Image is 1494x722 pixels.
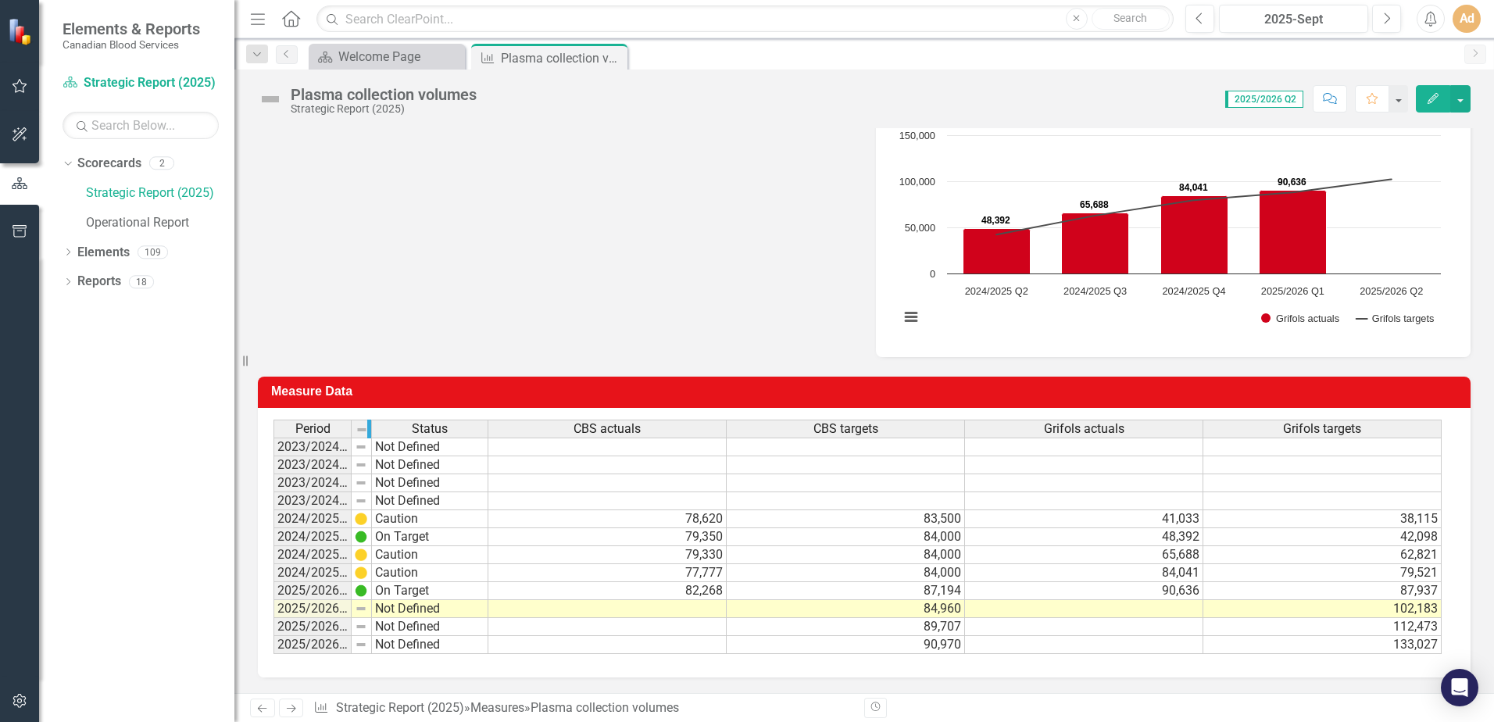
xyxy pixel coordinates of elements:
span: CBS targets [813,422,878,436]
text: 2024/2025 Q3 [1063,285,1127,297]
div: Welcome Page [338,47,461,66]
div: 109 [138,245,168,259]
td: Caution [372,510,488,528]
img: Yx0AAAAASUVORK5CYII= [355,513,367,525]
td: 2025/2026 Q1 [273,582,352,600]
span: Status [412,422,448,436]
img: 8DAGhfEEPCf229AAAAAElFTkSuQmCC [356,424,368,436]
td: 2023/2024 Q2 [273,456,352,474]
td: 2023/2024 Q1 [273,438,352,456]
img: ClearPoint Strategy [8,17,35,45]
td: 62,821 [1203,546,1442,564]
img: 8DAGhfEEPCf229AAAAAElFTkSuQmCC [355,459,367,471]
td: 2024/2025 Q4 [273,564,352,582]
a: Scorecards [77,155,141,173]
td: 79,350 [488,528,727,546]
td: 79,330 [488,546,727,564]
td: 2025/2026 Q4 [273,636,352,654]
text: 48,392 [981,215,1010,226]
td: 78,620 [488,510,727,528]
button: Search [1092,8,1170,30]
a: Operational Report [86,214,234,232]
text: 0 [930,268,935,280]
text: 2025/2026 Q1 [1261,285,1324,297]
path: 2024/2025 Q3, 65,688. Grifols actuals. [1062,213,1129,274]
div: Plasma collection volumes [531,700,679,715]
a: Welcome Page [313,47,461,66]
td: 38,115 [1203,510,1442,528]
span: 2025/2026 Q2 [1225,91,1303,108]
img: Not Defined [258,87,283,112]
h3: Measure Data [271,384,1463,399]
td: Caution [372,564,488,582]
td: 90,636 [965,582,1203,600]
div: 2025-Sept [1224,10,1363,29]
a: Strategic Report (2025) [63,74,219,92]
td: 87,937 [1203,582,1442,600]
td: Not Defined [372,492,488,510]
td: 133,027 [1203,636,1442,654]
td: 2025/2026 Q3 [273,618,352,636]
img: 8DAGhfEEPCf229AAAAAElFTkSuQmCC [355,495,367,507]
img: 8DAGhfEEPCf229AAAAAElFTkSuQmCC [355,477,367,489]
div: » » [313,699,852,717]
img: 8DAGhfEEPCf229AAAAAElFTkSuQmCC [355,638,367,651]
text: 100,000 [899,176,935,188]
td: 77,777 [488,564,727,582]
path: 2024/2025 Q4, 84,041. Grifols actuals. [1161,196,1228,274]
button: Show Grifols actuals [1261,313,1340,324]
td: 2023/2024 Q4 [273,492,352,510]
td: 84,000 [727,564,965,582]
text: 90,636 [1278,177,1306,188]
td: 79,521 [1203,564,1442,582]
text: 2025/2026 Q2 [1360,285,1423,297]
button: 2025-Sept [1219,5,1368,33]
text: 2024/2025 Q2 [965,285,1028,297]
img: Yx0AAAAASUVORK5CYII= [355,567,367,579]
td: 2024/2025 Q1 [273,510,352,528]
td: Caution [372,546,488,564]
td: On Target [372,582,488,600]
div: 18 [129,275,154,288]
td: Not Defined [372,600,488,618]
text: 50,000 [905,222,935,234]
img: IjK2lU6JAAAAAElFTkSuQmCC [355,584,367,597]
button: Ad [1453,5,1481,33]
td: Not Defined [372,456,488,474]
td: 112,473 [1203,618,1442,636]
text: 150,000 [899,130,935,141]
a: Strategic Report (2025) [86,184,234,202]
span: Search [1113,12,1147,24]
div: Open Intercom Messenger [1441,669,1478,706]
td: 2024/2025 Q2 [273,528,352,546]
span: Period [295,422,331,436]
span: Grifols targets [1283,422,1361,436]
img: 8DAGhfEEPCf229AAAAAElFTkSuQmCC [355,441,367,453]
td: 2024/2025 Q3 [273,546,352,564]
svg: Interactive chart [892,107,1449,341]
td: 84,000 [727,546,965,564]
div: Domestic Plasma Collection Volumes (Grifols). Highcharts interactive chart. [892,107,1455,341]
img: 8DAGhfEEPCf229AAAAAElFTkSuQmCC [355,620,367,633]
a: Strategic Report (2025) [336,700,464,715]
span: Elements & Reports [63,20,200,38]
td: 2025/2026 Q2 [273,600,352,618]
path: 2024/2025 Q2, 48,392. Grifols actuals. [963,229,1031,274]
span: CBS actuals [574,422,641,436]
button: Show Grifols targets [1356,313,1435,324]
a: Measures [470,700,524,715]
td: 102,183 [1203,600,1442,618]
small: Canadian Blood Services [63,38,200,51]
img: IjK2lU6JAAAAAElFTkSuQmCC [355,531,367,543]
td: 90,970 [727,636,965,654]
td: 2023/2024 Q3 [273,474,352,492]
button: View chart menu, Domestic Plasma Collection Volumes (Grifols) [900,306,922,328]
text: 2024/2025 Q4 [1162,285,1225,297]
td: 89,707 [727,618,965,636]
td: 84,000 [727,528,965,546]
td: 41,033 [965,510,1203,528]
img: Yx0AAAAASUVORK5CYII= [355,549,367,561]
img: 8DAGhfEEPCf229AAAAAElFTkSuQmCC [355,602,367,615]
td: 83,500 [727,510,965,528]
